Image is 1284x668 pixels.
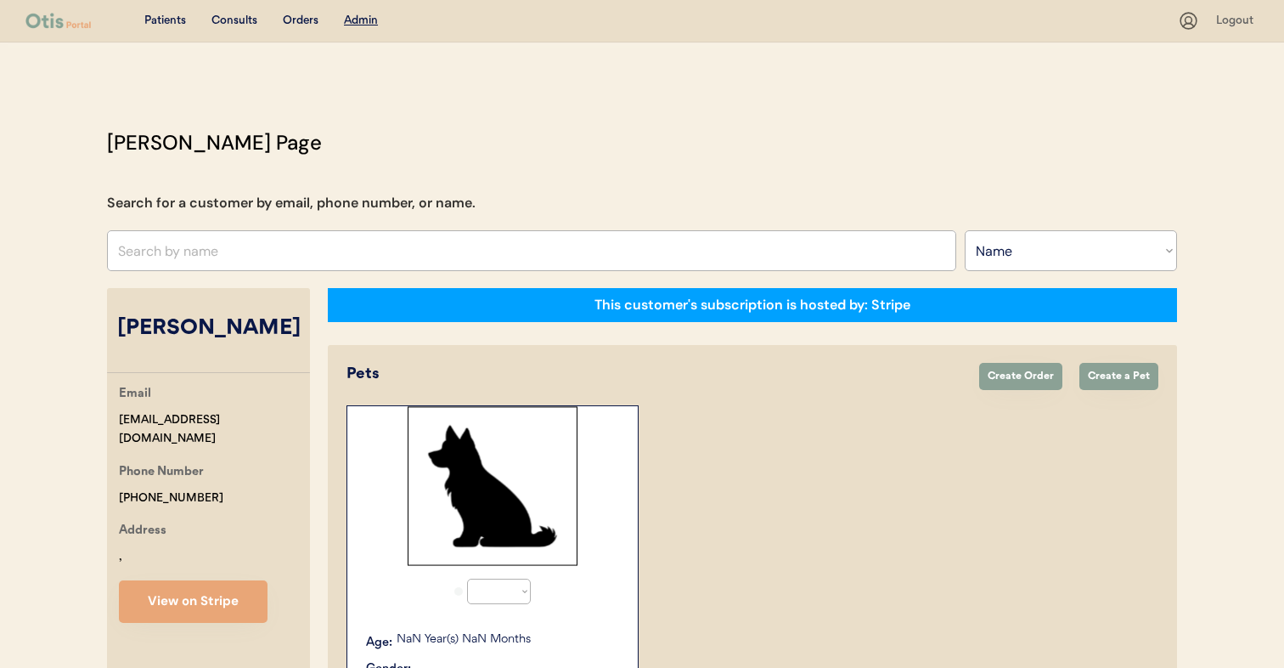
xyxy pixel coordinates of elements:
[119,489,223,508] div: [PHONE_NUMBER]
[344,14,378,26] u: Admin
[107,193,476,213] div: Search for a customer by email, phone number, or name.
[107,230,956,271] input: Search by name
[119,547,122,567] div: ,
[979,363,1062,390] button: Create Order
[283,13,318,30] div: Orders
[119,384,151,405] div: Email
[119,580,267,623] button: View on Stripe
[144,13,186,30] div: Patients
[211,13,257,30] div: Consults
[594,296,910,314] div: This customer's subscription is hosted by: Stripe
[1216,13,1259,30] div: Logout
[107,313,310,345] div: [PERSON_NAME]
[408,406,577,566] img: Rectangle%2029.svg
[107,127,322,158] div: [PERSON_NAME] Page
[397,634,621,646] p: NaN Year(s) NaN Months
[119,410,310,450] div: [EMAIL_ADDRESS][DOMAIN_NAME]
[346,363,962,386] div: Pets
[119,462,204,484] div: Phone Number
[1079,363,1158,390] button: Create a Pet
[366,634,392,652] div: Age:
[119,521,166,542] div: Address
